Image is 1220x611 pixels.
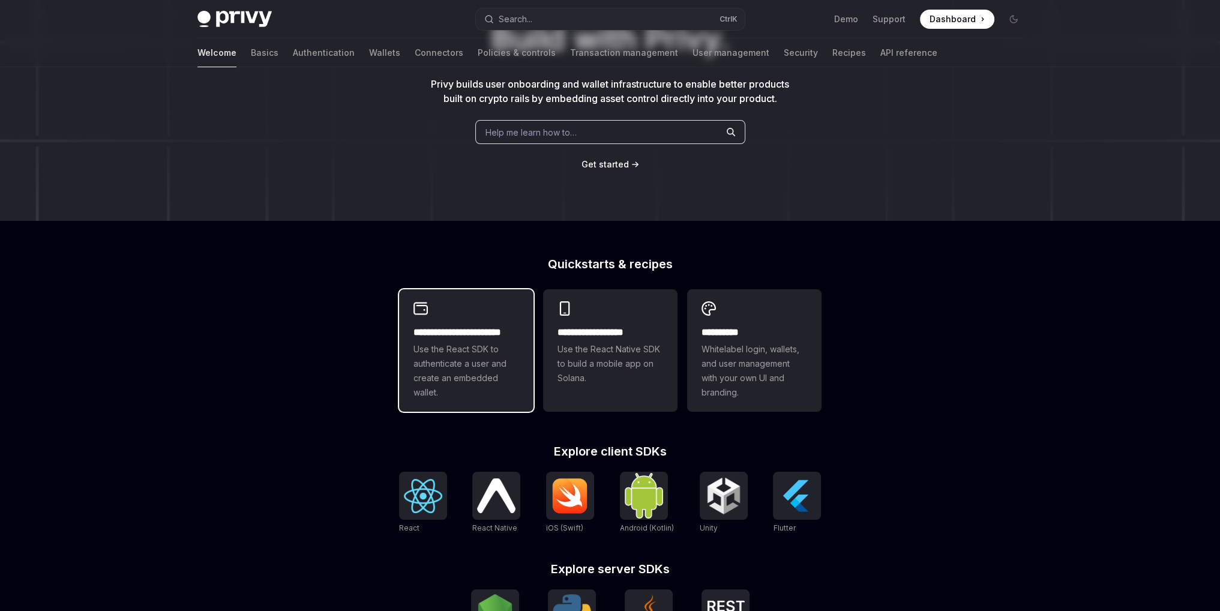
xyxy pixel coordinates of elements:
[625,473,663,518] img: Android (Kotlin)
[415,38,463,67] a: Connectors
[784,38,818,67] a: Security
[399,258,822,270] h2: Quickstarts & recipes
[546,523,583,532] span: iOS (Swift)
[693,38,769,67] a: User management
[570,38,678,67] a: Transaction management
[478,38,556,67] a: Policies & controls
[620,472,674,534] a: Android (Kotlin)Android (Kotlin)
[834,13,858,25] a: Demo
[404,479,442,513] img: React
[773,523,795,532] span: Flutter
[197,38,236,67] a: Welcome
[197,11,272,28] img: dark logo
[773,472,821,534] a: FlutterFlutter
[832,38,866,67] a: Recipes
[700,472,748,534] a: UnityUnity
[413,342,519,400] span: Use the React SDK to authenticate a user and create an embedded wallet.
[251,38,278,67] a: Basics
[399,445,822,457] h2: Explore client SDKs
[399,472,447,534] a: ReactReact
[702,342,807,400] span: Whitelabel login, wallets, and user management with your own UI and branding.
[620,523,674,532] span: Android (Kotlin)
[546,472,594,534] a: iOS (Swift)iOS (Swift)
[705,477,743,515] img: Unity
[551,478,589,514] img: iOS (Swift)
[720,14,738,24] span: Ctrl K
[930,13,976,25] span: Dashboard
[476,8,745,30] button: Search...CtrlK
[557,342,663,385] span: Use the React Native SDK to build a mobile app on Solana.
[581,158,629,170] a: Get started
[399,523,419,532] span: React
[873,13,906,25] a: Support
[293,38,355,67] a: Authentication
[472,523,517,532] span: React Native
[687,289,822,412] a: **** *****Whitelabel login, wallets, and user management with your own UI and branding.
[369,38,400,67] a: Wallets
[581,159,629,169] span: Get started
[477,478,515,513] img: React Native
[399,563,822,575] h2: Explore server SDKs
[499,12,532,26] div: Search...
[1004,10,1023,29] button: Toggle dark mode
[920,10,994,29] a: Dashboard
[880,38,937,67] a: API reference
[543,289,678,412] a: **** **** **** ***Use the React Native SDK to build a mobile app on Solana.
[700,523,718,532] span: Unity
[485,126,577,139] span: Help me learn how to…
[431,78,789,104] span: Privy builds user onboarding and wallet infrastructure to enable better products built on crypto ...
[778,477,816,515] img: Flutter
[472,472,520,534] a: React NativeReact Native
